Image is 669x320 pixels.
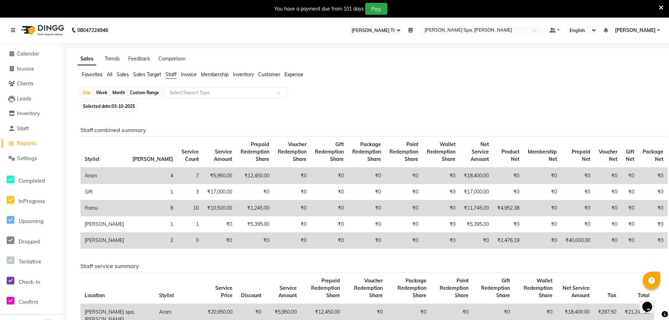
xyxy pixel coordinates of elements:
[241,141,269,162] span: Prepaid Redemption Share
[80,263,654,269] h6: Staff service summary
[311,233,348,249] td: ₹0
[528,149,557,162] span: Membership Net
[132,156,173,162] span: [PERSON_NAME]
[284,71,303,78] span: Expense
[241,292,261,299] span: Discount
[622,168,638,184] td: ₹0
[561,233,595,249] td: ₹40,000.00
[258,71,280,78] span: Customer
[572,149,590,162] span: Prepaid Net
[19,258,41,265] span: Tentative
[233,71,254,78] span: Inventory
[638,216,668,233] td: ₹0
[19,198,45,204] span: InProgress
[81,102,137,111] span: Selected date:
[561,200,595,216] td: ₹0
[427,141,455,162] span: Wallet Redemption Share
[236,233,274,249] td: ₹0
[19,218,44,224] span: Upcoming
[622,216,638,233] td: ₹0
[385,216,422,233] td: ₹0
[78,53,96,65] a: Sales
[638,184,668,200] td: ₹0
[274,216,311,233] td: ₹0
[595,168,622,184] td: ₹0
[524,184,561,200] td: ₹0
[177,200,203,216] td: 10
[595,216,622,233] td: ₹0
[2,139,60,148] a: Reports
[2,110,60,118] a: Inventory
[311,216,348,233] td: ₹0
[348,184,385,200] td: ₹0
[622,184,638,200] td: ₹0
[128,55,150,62] a: Feedback
[17,125,29,132] span: Staff
[348,233,385,249] td: ₹0
[203,233,236,249] td: ₹0
[128,233,177,249] td: 2
[640,292,662,313] iframe: chat widget
[19,299,38,305] span: Confirm
[385,184,422,200] td: ₹0
[17,80,33,87] span: Clients
[422,184,460,200] td: ₹0
[203,168,236,184] td: ₹5,950.00
[177,233,203,249] td: 0
[177,216,203,233] td: 1
[80,184,128,200] td: Gift
[524,200,561,216] td: ₹0
[128,216,177,233] td: 1
[638,233,668,249] td: ₹0
[460,184,493,200] td: ₹17,000.00
[236,200,274,216] td: ₹1,245.00
[524,168,561,184] td: ₹0
[128,200,177,216] td: 8
[17,50,39,57] span: Calendar
[460,216,493,233] td: ₹5,395.00
[177,168,203,184] td: 7
[278,285,297,299] span: Service Amount
[365,3,387,15] button: Pay
[501,149,519,162] span: Product Net
[278,141,307,162] span: Voucher Redemption Share
[354,277,383,299] span: Voucher Redemption Share
[599,149,617,162] span: Voucher Net
[460,168,493,184] td: ₹18,400.00
[348,216,385,233] td: ₹0
[622,233,638,249] td: ₹0
[595,200,622,216] td: ₹0
[348,200,385,216] td: ₹0
[19,177,45,184] span: Completed
[203,200,236,216] td: ₹10,500.00
[440,277,468,299] span: Point Redemption Share
[274,184,311,200] td: ₹0
[422,200,460,216] td: ₹0
[117,71,129,78] span: Sales
[81,88,93,98] div: Day
[2,155,60,163] a: Settings
[311,168,348,184] td: ₹0
[17,95,31,102] span: Leads
[128,184,177,200] td: 1
[2,95,60,103] a: Leads
[352,141,381,162] span: Package Redemption Share
[128,168,177,184] td: 4
[608,292,616,299] span: Tax
[595,233,622,249] td: ₹0
[561,168,595,184] td: ₹0
[385,168,422,184] td: ₹0
[615,27,656,34] span: [PERSON_NAME]
[177,184,203,200] td: 3
[348,168,385,184] td: ₹0
[17,65,34,72] span: Invoice
[159,292,174,299] span: Stylist
[311,184,348,200] td: ₹0
[82,71,103,78] span: Favorites
[236,168,274,184] td: ₹12,450.00
[311,277,340,299] span: Prepaid Redemption Share
[19,238,40,245] span: Dropped
[2,125,60,133] a: Staff
[111,88,127,98] div: Month
[85,292,105,299] span: Location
